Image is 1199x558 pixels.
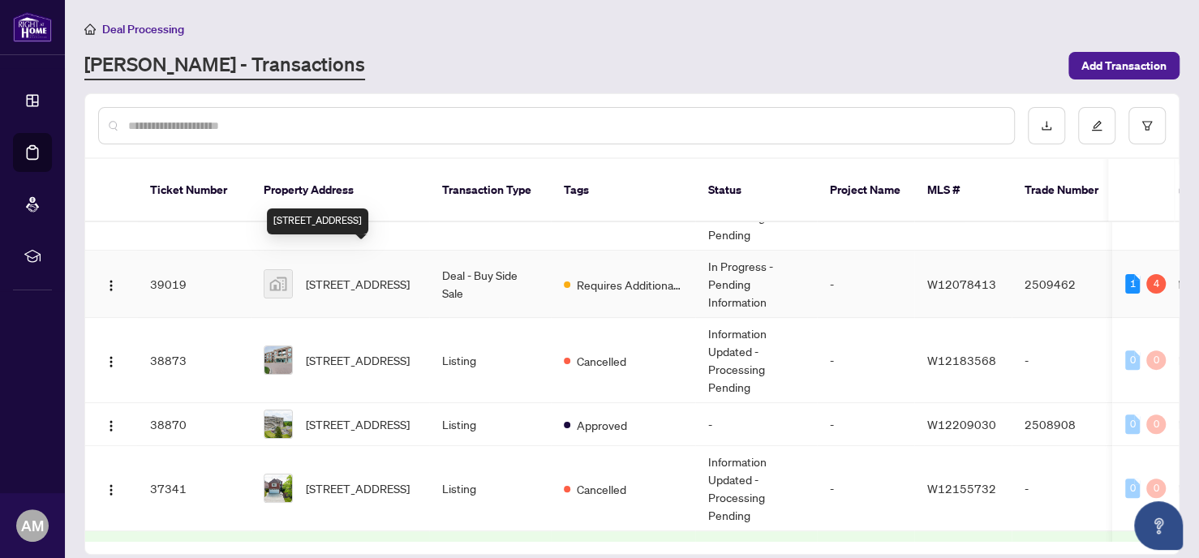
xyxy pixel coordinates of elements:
[98,411,124,437] button: Logo
[21,514,44,537] span: AM
[695,159,817,222] th: Status
[577,416,627,434] span: Approved
[1091,120,1102,131] span: edit
[306,415,410,433] span: [STREET_ADDRESS]
[137,318,251,403] td: 38873
[1028,107,1065,144] button: download
[1146,350,1166,370] div: 0
[429,318,551,403] td: Listing
[914,159,1012,222] th: MLS #
[98,271,124,297] button: Logo
[1125,274,1140,294] div: 1
[695,446,817,531] td: Information Updated - Processing Pending
[105,355,118,368] img: Logo
[264,270,292,298] img: thumbnail-img
[306,275,410,293] span: [STREET_ADDRESS]
[429,446,551,531] td: Listing
[102,22,184,36] span: Deal Processing
[1146,479,1166,498] div: 0
[927,481,996,496] span: W12155732
[137,251,251,318] td: 39019
[927,277,996,291] span: W12078413
[429,251,551,318] td: Deal - Buy Side Sale
[1078,107,1115,144] button: edit
[1012,159,1125,222] th: Trade Number
[927,417,996,431] span: W12209030
[1125,479,1140,498] div: 0
[264,346,292,374] img: thumbnail-img
[13,12,52,42] img: logo
[817,159,914,222] th: Project Name
[98,475,124,501] button: Logo
[577,480,626,498] span: Cancelled
[817,446,914,531] td: -
[306,479,410,497] span: [STREET_ADDRESS]
[1041,120,1052,131] span: download
[1128,107,1166,144] button: filter
[577,276,682,294] span: Requires Additional Docs
[1012,318,1125,403] td: -
[105,483,118,496] img: Logo
[1141,120,1153,131] span: filter
[577,352,626,370] span: Cancelled
[1125,350,1140,370] div: 0
[105,419,118,432] img: Logo
[429,159,551,222] th: Transaction Type
[267,208,368,234] div: [STREET_ADDRESS]
[927,353,996,367] span: W12183568
[84,51,365,80] a: [PERSON_NAME] - Transactions
[264,474,292,502] img: thumbnail-img
[1146,274,1166,294] div: 4
[817,403,914,446] td: -
[695,403,817,446] td: -
[251,159,429,222] th: Property Address
[1012,446,1125,531] td: -
[137,403,251,446] td: 38870
[1012,403,1125,446] td: 2508908
[1146,414,1166,434] div: 0
[1012,251,1125,318] td: 2509462
[551,159,695,222] th: Tags
[1068,52,1180,79] button: Add Transaction
[137,446,251,531] td: 37341
[1134,501,1183,550] button: Open asap
[817,318,914,403] td: -
[137,159,251,222] th: Ticket Number
[695,318,817,403] td: Information Updated - Processing Pending
[1125,414,1140,434] div: 0
[105,279,118,292] img: Logo
[84,24,96,35] span: home
[264,410,292,438] img: thumbnail-img
[306,351,410,369] span: [STREET_ADDRESS]
[817,251,914,318] td: -
[98,347,124,373] button: Logo
[1081,53,1167,79] span: Add Transaction
[695,251,817,318] td: In Progress - Pending Information
[429,403,551,446] td: Listing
